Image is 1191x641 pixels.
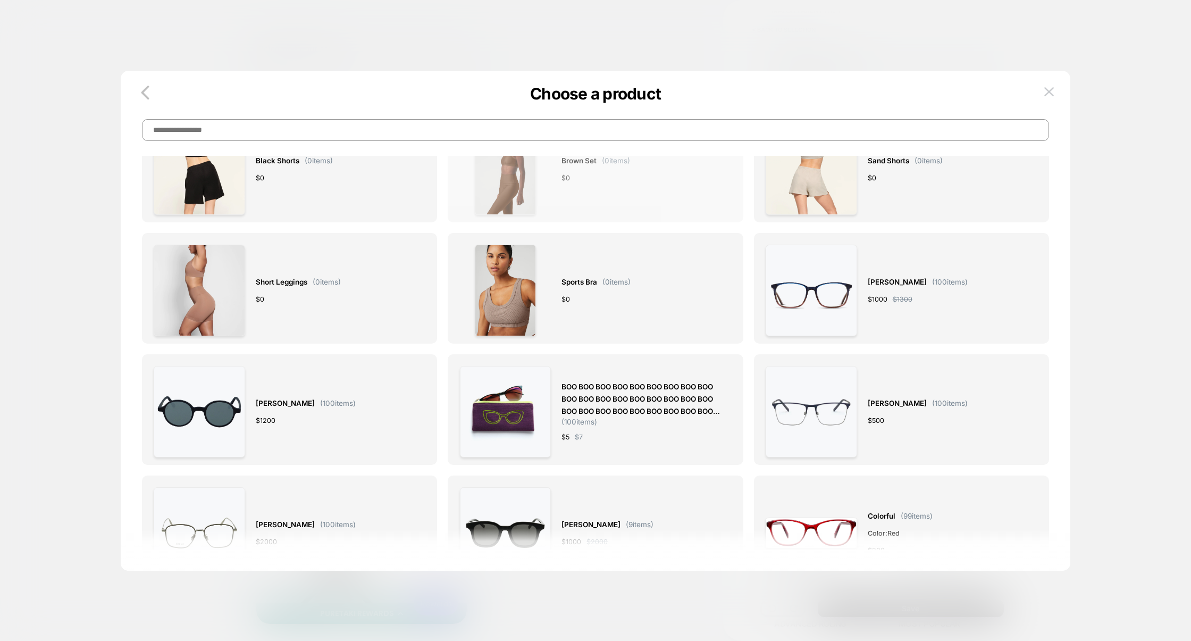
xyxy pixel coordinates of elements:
span: $ 0 [868,172,876,184]
span: $ 1000 [868,294,887,305]
span: Sand shorts [868,155,909,167]
img: SKIMS-LOUNGEWEAR-BO-SHO-3741-QC-STO_0014_BK.webp [766,124,857,215]
span: Color: red [868,528,933,539]
span: $ 500 [868,415,884,426]
span: colorful [868,510,895,522]
span: ( 99 items) [901,512,933,520]
div: PURETAKI REWARDS [64,574,138,585]
img: red_g.png [766,518,857,548]
span: [PERSON_NAME] [868,276,927,288]
iframe: Button to open loyalty program pop-up [157,558,202,581]
span: $ 200 [868,545,885,556]
span: ( 100 items) [932,278,968,286]
a: Sunglasses [44,400,88,411]
span: ( 0 items) [915,156,943,165]
img: ArtboardCopy5.jpg [766,245,857,336]
a: Accessories [88,400,136,411]
img: ArtboardCopy60.jpg [766,366,857,457]
span: [PERSON_NAME] [868,397,927,410]
span: ( 100 items) [932,399,968,407]
span: $ 1300 [893,294,912,305]
p: Choose a product [121,84,1070,103]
